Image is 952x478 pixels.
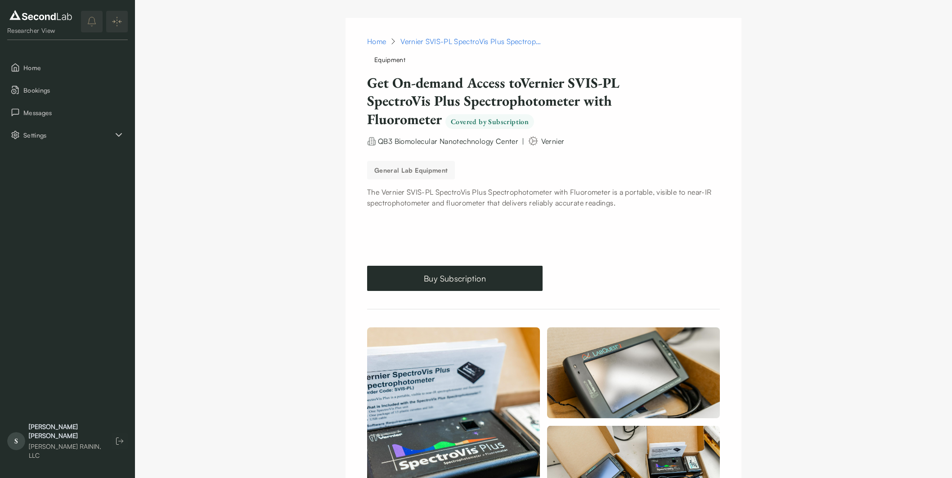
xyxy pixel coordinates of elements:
[81,11,103,32] button: notifications
[445,114,534,129] span: Covered by Subscription
[528,135,539,147] img: manufacturer
[7,26,74,35] div: Researcher View
[7,58,128,77] button: Home
[7,125,128,144] button: Settings
[400,36,544,47] div: Vernier SVIS-PL SpectroVis Plus Spectrophotometer with Fluorometer
[367,36,386,47] a: Home
[23,130,113,140] span: Settings
[367,187,720,208] p: The Vernier SVIS-PL SpectroVis Plus Spectrophotometer with Fluorometer is a portable, visible to ...
[378,136,518,145] a: QB3 Biomolecular Nanotechnology Center
[29,442,103,460] div: [PERSON_NAME] RAININ, LLC
[367,74,674,128] h1: Get On-demand Access to Vernier SVIS-PL SpectroVis Plus Spectrophotometer with Fluorometer
[7,80,128,99] button: Bookings
[367,52,413,67] span: Equipment
[7,103,128,122] button: Messages
[106,11,128,32] button: Expand/Collapse sidebar
[367,161,455,179] button: General Lab equipment
[367,266,543,291] a: Buy Subscription
[23,63,124,72] span: Home
[23,108,124,117] span: Messages
[23,85,124,95] span: Bookings
[112,433,128,449] button: Log out
[522,136,524,147] div: |
[547,327,720,418] img: Vernier SVIS-PL SpectroVis Plus Spectrophotometer with Fluorometer 1
[7,125,128,144] div: Settings sub items
[7,432,25,450] span: S
[29,422,103,440] div: [PERSON_NAME] [PERSON_NAME]
[7,8,74,22] img: logo
[541,137,565,146] span: Vernier
[378,137,518,146] span: QB3 Biomolecular Nanotechnology Center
